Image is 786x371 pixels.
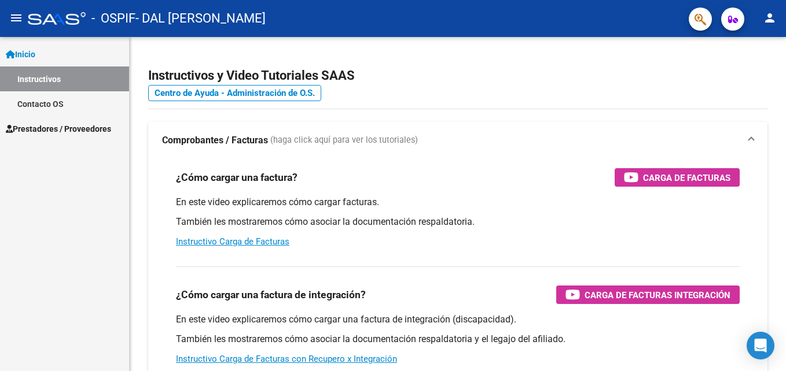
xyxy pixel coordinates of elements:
h3: ¿Cómo cargar una factura de integración? [176,287,366,303]
mat-icon: menu [9,11,23,25]
span: - OSPIF [91,6,135,31]
h3: ¿Cómo cargar una factura? [176,169,297,185]
mat-icon: person [763,11,777,25]
span: Inicio [6,48,35,61]
span: Carga de Facturas [643,170,730,185]
div: Open Intercom Messenger [747,332,774,359]
strong: Comprobantes / Facturas [162,134,268,147]
p: En este video explicaremos cómo cargar una factura de integración (discapacidad). [176,313,740,326]
a: Centro de Ayuda - Administración de O.S. [148,85,321,101]
span: Carga de Facturas Integración [585,288,730,302]
span: - DAL [PERSON_NAME] [135,6,266,31]
h2: Instructivos y Video Tutoriales SAAS [148,65,767,87]
p: En este video explicaremos cómo cargar facturas. [176,196,740,209]
mat-expansion-panel-header: Comprobantes / Facturas (haga click aquí para ver los tutoriales) [148,122,767,159]
a: Instructivo Carga de Facturas con Recupero x Integración [176,354,397,364]
button: Carga de Facturas [615,168,740,187]
a: Instructivo Carga de Facturas [176,236,289,247]
span: Prestadores / Proveedores [6,123,111,135]
p: También les mostraremos cómo asociar la documentación respaldatoria. [176,216,740,228]
span: (haga click aquí para ver los tutoriales) [270,134,418,147]
p: También les mostraremos cómo asociar la documentación respaldatoria y el legajo del afiliado. [176,333,740,346]
button: Carga de Facturas Integración [556,285,740,304]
